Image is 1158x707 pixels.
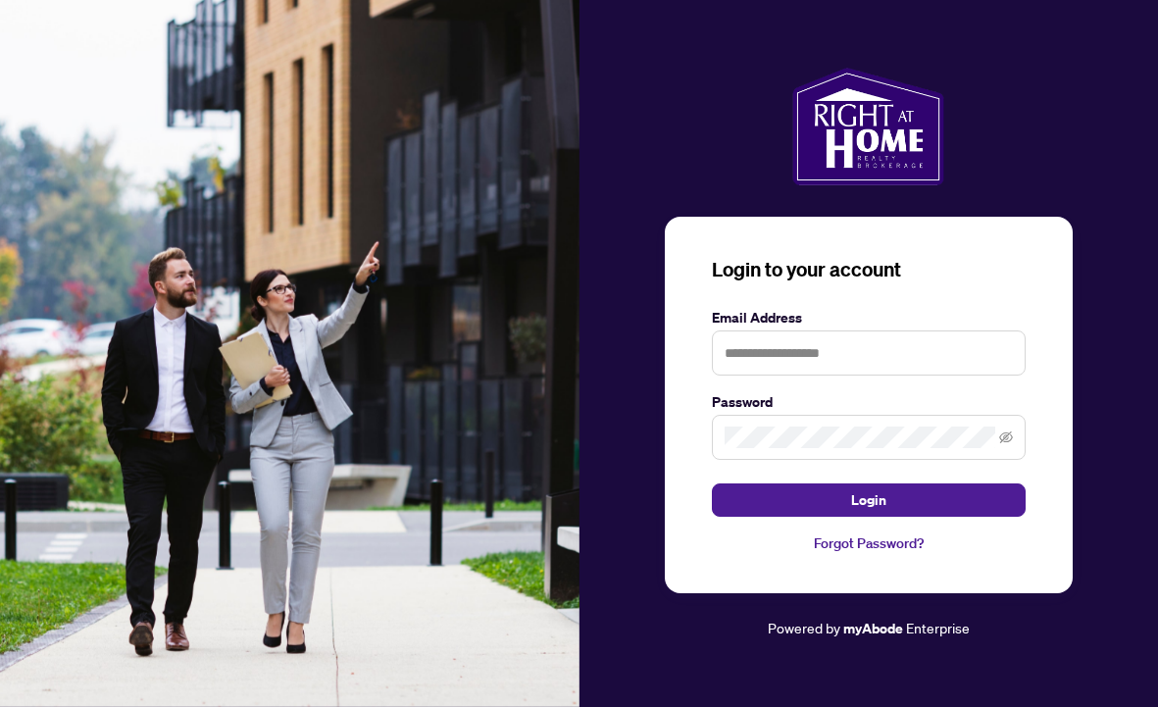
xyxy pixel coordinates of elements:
label: Password [712,391,1026,413]
button: Login [712,483,1026,517]
span: eye-invisible [999,430,1013,444]
span: Enterprise [906,619,970,636]
span: Login [851,484,886,516]
a: myAbode [843,618,903,639]
label: Email Address [712,307,1026,328]
a: Forgot Password? [712,532,1026,554]
h3: Login to your account [712,256,1026,283]
img: ma-logo [792,68,944,185]
span: Powered by [768,619,840,636]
